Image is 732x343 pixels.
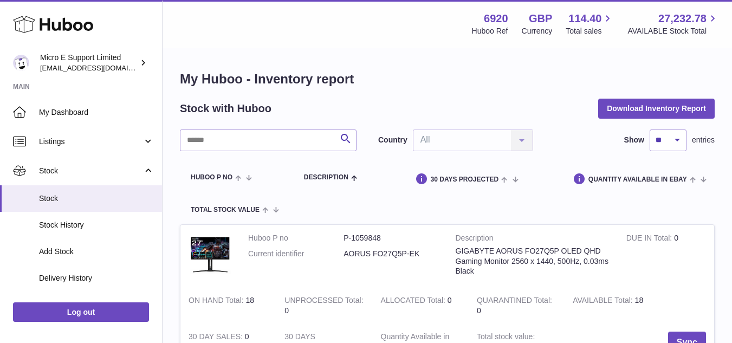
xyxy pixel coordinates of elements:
[39,300,154,310] span: ASN Uploads
[568,11,601,26] span: 114.40
[566,26,614,36] span: Total sales
[522,26,553,36] div: Currency
[431,176,499,183] span: 30 DAYS PROJECTED
[180,101,271,116] h2: Stock with Huboo
[588,176,687,183] span: Quantity Available in eBay
[189,296,246,307] strong: ON HAND Total
[39,273,154,283] span: Delivery History
[381,296,448,307] strong: ALLOCATED Total
[626,234,674,245] strong: DUE IN Total
[573,296,634,307] strong: AVAILABLE Total
[180,70,715,88] h1: My Huboo - Inventory report
[191,206,260,213] span: Total stock value
[40,53,138,73] div: Micro E Support Limited
[484,11,508,26] strong: 6920
[39,166,142,176] span: Stock
[566,11,614,36] a: 114.40 Total sales
[373,287,469,324] td: 0
[180,287,276,324] td: 18
[39,137,142,147] span: Listings
[248,249,344,259] dt: Current identifier
[189,233,232,276] img: product image
[378,135,407,145] label: Country
[598,99,715,118] button: Download Inventory Report
[477,306,481,315] span: 0
[692,135,715,145] span: entries
[13,302,149,322] a: Log out
[40,63,159,72] span: [EMAIL_ADDRESS][DOMAIN_NAME]
[472,26,508,36] div: Huboo Ref
[39,107,154,118] span: My Dashboard
[248,233,344,243] dt: Huboo P no
[627,11,719,36] a: 27,232.78 AVAILABLE Stock Total
[624,135,644,145] label: Show
[39,220,154,230] span: Stock History
[529,11,552,26] strong: GBP
[618,225,714,287] td: 0
[477,296,552,307] strong: QUARANTINED Total
[284,296,363,307] strong: UNPROCESSED Total
[658,11,707,26] span: 27,232.78
[39,193,154,204] span: Stock
[191,174,232,181] span: Huboo P no
[344,249,439,259] dd: AORUS FO27Q5P-EK
[456,246,610,277] div: GIGABYTE AORUS FO27Q5P OLED QHD Gaming Monitor 2560 x 1440, 500Hz, 0.03ms Black
[276,287,372,324] td: 0
[565,287,660,324] td: 18
[13,55,29,71] img: contact@micropcsupport.com
[627,26,719,36] span: AVAILABLE Stock Total
[344,233,439,243] dd: P-1059848
[456,233,610,246] strong: Description
[39,247,154,257] span: Add Stock
[304,174,348,181] span: Description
